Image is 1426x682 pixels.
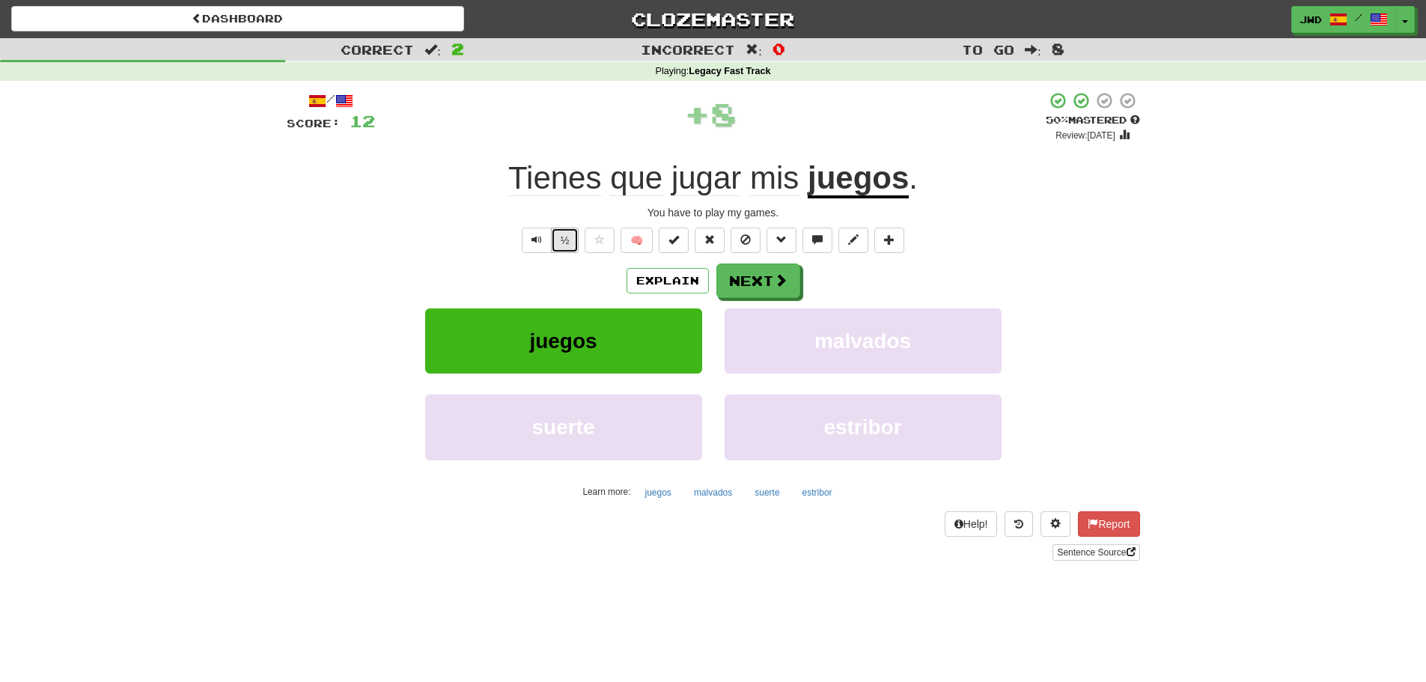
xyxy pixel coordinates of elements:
button: Add to collection (alt+a) [874,228,904,253]
span: 2 [451,40,464,58]
a: Dashboard [11,6,464,31]
button: Discuss sentence (alt+u) [802,228,832,253]
span: 12 [350,112,375,130]
span: Tienes [508,160,602,196]
span: 8 [1052,40,1064,58]
strong: Legacy Fast Track [689,66,770,76]
a: Sentence Source [1052,544,1139,561]
div: Mastered [1046,114,1140,127]
span: jwd [1299,13,1322,26]
button: Report [1078,511,1139,537]
button: Set this sentence to 100% Mastered (alt+m) [659,228,689,253]
button: estribor [725,395,1002,460]
button: Help! [945,511,998,537]
span: estribor [823,415,901,439]
span: 8 [710,95,737,133]
button: ½ [551,228,579,253]
button: Round history (alt+y) [1005,511,1033,537]
button: 🧠 [621,228,653,253]
button: Explain [627,268,709,293]
small: Review: [DATE] [1055,130,1115,141]
u: juegos [808,160,909,198]
button: Favorite sentence (alt+f) [585,228,615,253]
span: Incorrect [641,42,735,57]
button: suerte [746,481,787,504]
span: 50 % [1046,114,1068,126]
span: suerte [531,415,594,439]
button: Edit sentence (alt+d) [838,228,868,253]
button: Reset to 0% Mastered (alt+r) [695,228,725,253]
span: malvados [814,329,911,353]
span: + [684,91,710,136]
button: Ignore sentence (alt+i) [731,228,761,253]
button: Play sentence audio (ctl+space) [522,228,552,253]
button: juegos [425,308,702,374]
button: estribor [794,481,841,504]
div: You have to play my games. [287,205,1140,220]
span: : [424,43,441,56]
span: Correct [341,42,414,57]
span: . [909,160,918,195]
div: / [287,91,375,110]
span: 0 [773,40,785,58]
span: To go [962,42,1014,57]
span: / [1355,12,1362,22]
span: juegos [529,329,597,353]
span: : [1025,43,1041,56]
button: malvados [686,481,740,504]
button: juegos [637,481,680,504]
a: jwd / [1291,6,1396,33]
span: jugar [671,160,741,196]
a: Clozemaster [487,6,939,32]
button: malvados [725,308,1002,374]
button: Grammar (alt+g) [767,228,796,253]
span: que [610,160,662,196]
div: Text-to-speech controls [519,228,579,253]
button: Next [716,264,800,298]
span: mis [750,160,799,196]
button: suerte [425,395,702,460]
span: Score: [287,117,341,130]
small: Learn more: [582,487,630,497]
span: : [746,43,762,56]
